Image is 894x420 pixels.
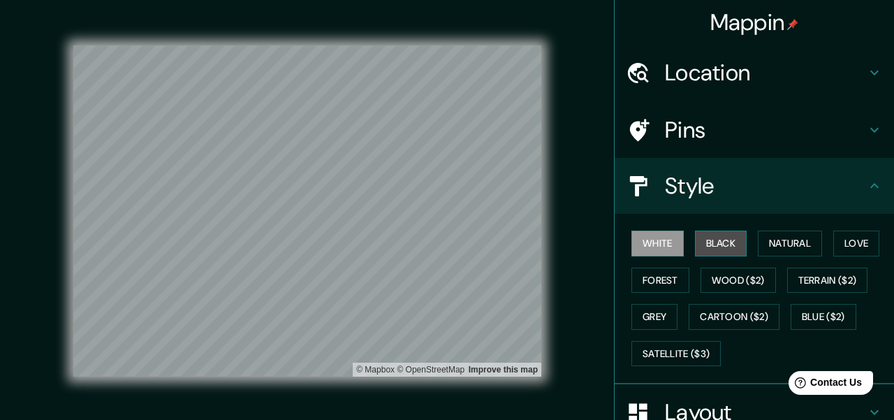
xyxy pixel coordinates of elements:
a: Map feedback [469,365,538,375]
h4: Location [665,59,866,87]
img: pin-icon.png [787,19,798,30]
canvas: Map [73,45,541,377]
h4: Mappin [710,8,799,36]
button: Grey [631,304,677,330]
button: Blue ($2) [791,304,856,330]
h4: Pins [665,116,866,144]
div: Pins [615,102,894,158]
button: Satellite ($3) [631,341,721,367]
iframe: Help widget launcher [770,365,879,405]
button: Wood ($2) [701,268,776,294]
button: Forest [631,268,689,294]
div: Style [615,158,894,214]
button: White [631,231,684,256]
h4: Style [665,172,866,200]
button: Natural [758,231,822,256]
button: Black [695,231,747,256]
button: Love [833,231,879,256]
button: Terrain ($2) [787,268,868,294]
a: Mapbox [356,365,395,375]
button: Cartoon ($2) [689,304,779,330]
div: Location [615,45,894,101]
a: OpenStreetMap [397,365,464,375]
